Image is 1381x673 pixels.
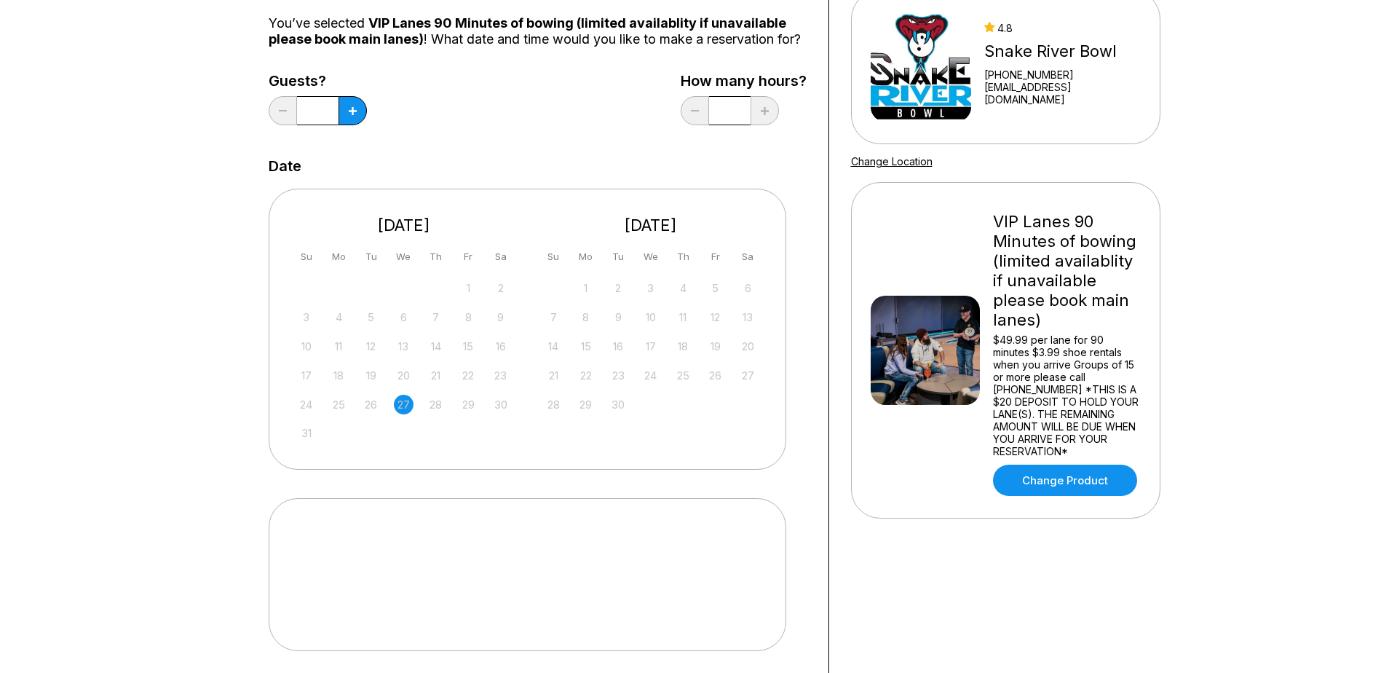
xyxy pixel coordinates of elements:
div: Snake River Bowl [984,42,1140,61]
div: Not available Monday, September 1st, 2025 [576,278,595,298]
div: Th [426,247,446,267]
div: Not available Thursday, August 7th, 2025 [426,307,446,327]
div: Not available Saturday, August 2nd, 2025 [491,278,510,298]
div: Not available Wednesday, August 27th, 2025 [394,395,413,414]
div: Not available Saturday, August 9th, 2025 [491,307,510,327]
div: Not available Monday, September 29th, 2025 [576,395,595,414]
div: Th [673,247,693,267]
div: Not available Wednesday, September 10th, 2025 [641,307,660,327]
img: VIP Lanes 90 Minutes of bowing (limited availablity if unavailable please book main lanes) [871,296,980,405]
a: Change Location [851,155,933,168]
div: Not available Thursday, August 14th, 2025 [426,336,446,356]
div: Not available Tuesday, September 30th, 2025 [609,395,628,414]
div: month 2025-08 [295,277,513,444]
div: Not available Thursday, August 21st, 2025 [426,366,446,385]
div: Not available Thursday, September 25th, 2025 [673,366,693,385]
a: [EMAIL_ADDRESS][DOMAIN_NAME] [984,81,1140,106]
div: Not available Saturday, August 23rd, 2025 [491,366,510,385]
div: Su [296,247,316,267]
div: Not available Monday, August 11th, 2025 [329,336,349,356]
div: Not available Saturday, September 6th, 2025 [738,278,758,298]
label: Guests? [269,73,367,89]
div: Not available Sunday, August 24th, 2025 [296,395,316,414]
div: Not available Wednesday, August 20th, 2025 [394,366,413,385]
div: Not available Wednesday, August 6th, 2025 [394,307,413,327]
div: Not available Saturday, September 13th, 2025 [738,307,758,327]
div: Not available Tuesday, August 26th, 2025 [361,395,381,414]
div: Not available Wednesday, August 13th, 2025 [394,336,413,356]
div: Not available Sunday, August 10th, 2025 [296,336,316,356]
div: Not available Monday, August 4th, 2025 [329,307,349,327]
div: Not available Sunday, August 17th, 2025 [296,366,316,385]
div: Tu [361,247,381,267]
div: You’ve selected ! What date and time would you like to make a reservation for? [269,15,807,47]
div: Not available Sunday, August 31st, 2025 [296,423,316,443]
div: Not available Sunday, September 28th, 2025 [544,395,563,414]
div: Tu [609,247,628,267]
div: Not available Friday, August 8th, 2025 [459,307,478,327]
div: Not available Friday, September 12th, 2025 [705,307,725,327]
div: Not available Wednesday, September 24th, 2025 [641,366,660,385]
div: Not available Saturday, September 27th, 2025 [738,366,758,385]
div: [DATE] [538,216,764,235]
div: Fr [705,247,725,267]
div: Not available Tuesday, August 5th, 2025 [361,307,381,327]
div: VIP Lanes 90 Minutes of bowing (limited availablity if unavailable please book main lanes) [993,212,1141,330]
div: Not available Thursday, August 28th, 2025 [426,395,446,414]
div: Not available Wednesday, September 17th, 2025 [641,336,660,356]
div: Not available Friday, August 1st, 2025 [459,278,478,298]
div: Not available Friday, August 29th, 2025 [459,395,478,414]
div: Mo [329,247,349,267]
div: Not available Friday, September 5th, 2025 [705,278,725,298]
div: Not available Monday, September 8th, 2025 [576,307,595,327]
div: Sa [491,247,510,267]
div: Not available Saturday, August 30th, 2025 [491,395,510,414]
div: We [641,247,660,267]
div: Not available Thursday, September 11th, 2025 [673,307,693,327]
div: Not available Tuesday, September 2nd, 2025 [609,278,628,298]
div: Sa [738,247,758,267]
div: [PHONE_NUMBER] [984,68,1140,81]
div: Not available Monday, August 25th, 2025 [329,395,349,414]
a: Change Product [993,465,1137,496]
div: Not available Saturday, August 16th, 2025 [491,336,510,356]
div: [DATE] [291,216,517,235]
div: Not available Monday, August 18th, 2025 [329,366,349,385]
div: We [394,247,413,267]
div: Not available Monday, September 22nd, 2025 [576,366,595,385]
span: VIP Lanes 90 Minutes of bowing (limited availablity if unavailable please book main lanes) [269,15,786,47]
div: Not available Sunday, September 14th, 2025 [544,336,563,356]
div: Not available Thursday, September 18th, 2025 [673,336,693,356]
div: Not available Tuesday, August 12th, 2025 [361,336,381,356]
div: Su [544,247,563,267]
label: How many hours? [681,73,807,89]
div: Not available Sunday, September 7th, 2025 [544,307,563,327]
div: Not available Sunday, August 3rd, 2025 [296,307,316,327]
div: Fr [459,247,478,267]
div: Not available Thursday, September 4th, 2025 [673,278,693,298]
div: month 2025-09 [542,277,760,414]
div: Not available Saturday, September 20th, 2025 [738,336,758,356]
div: Not available Monday, September 15th, 2025 [576,336,595,356]
div: Not available Tuesday, September 16th, 2025 [609,336,628,356]
div: Not available Wednesday, September 3rd, 2025 [641,278,660,298]
label: Date [269,158,301,174]
div: Not available Friday, August 22nd, 2025 [459,366,478,385]
div: $49.99 per lane for 90 minutes $3.99 shoe rentals when you arrive Groups of 15 or more please cal... [993,334,1141,457]
div: Not available Tuesday, September 9th, 2025 [609,307,628,327]
div: Mo [576,247,595,267]
div: Not available Friday, September 26th, 2025 [705,366,725,385]
div: 4.8 [984,22,1140,34]
div: Not available Friday, September 19th, 2025 [705,336,725,356]
div: Not available Friday, August 15th, 2025 [459,336,478,356]
div: Not available Sunday, September 21st, 2025 [544,366,563,385]
div: Not available Tuesday, September 23rd, 2025 [609,366,628,385]
div: Not available Tuesday, August 19th, 2025 [361,366,381,385]
img: Snake River Bowl [871,12,972,122]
